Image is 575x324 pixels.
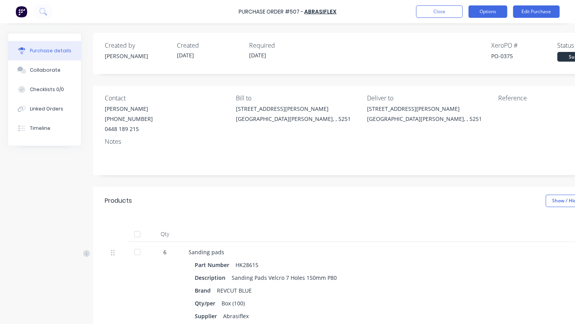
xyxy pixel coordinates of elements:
[8,119,81,138] button: Timeline
[105,125,153,133] div: 0448 189 215
[304,8,336,16] a: Abrasiflex
[30,105,63,112] div: Linked Orders
[222,298,245,309] div: Box (100)
[217,285,252,296] div: REVCUT BLUE
[105,93,230,103] div: Contact
[367,105,482,113] div: [STREET_ADDRESS][PERSON_NAME]
[195,285,217,296] div: Brand
[8,99,81,119] button: Linked Orders
[468,5,507,18] button: Options
[105,105,153,113] div: [PERSON_NAME]
[416,5,462,18] button: Close
[232,272,337,283] div: Sanding Pads Velcro 7 Holes 150mm P80
[8,80,81,99] button: Checklists 0/0
[30,86,64,93] div: Checklists 0/0
[147,226,182,242] div: Qty
[30,47,71,54] div: Purchase details
[8,41,81,60] button: Purchase details
[236,93,361,103] div: Bill to
[491,52,557,60] div: PO-0375
[236,115,351,123] div: [GEOGRAPHIC_DATA][PERSON_NAME], , 5251
[8,60,81,80] button: Collaborate
[513,5,559,18] button: Edit Purchase
[105,52,171,60] div: [PERSON_NAME]
[367,115,482,123] div: [GEOGRAPHIC_DATA][PERSON_NAME], , 5251
[223,310,249,322] div: Abrasiflex
[30,67,61,74] div: Collaborate
[105,115,153,123] div: [PHONE_NUMBER]
[30,125,50,132] div: Timeline
[105,41,171,50] div: Created by
[195,259,236,271] div: Part Number
[239,8,303,16] div: Purchase Order #507 -
[195,310,223,322] div: Supplier
[249,41,315,50] div: Required
[491,41,557,50] div: Xero PO #
[236,259,258,271] div: HK28615
[195,298,222,309] div: Qty/per
[16,6,27,17] img: Factory
[195,272,232,283] div: Description
[105,196,132,205] div: Products
[177,41,243,50] div: Created
[154,248,176,256] div: 6
[236,105,351,113] div: [STREET_ADDRESS][PERSON_NAME]
[367,93,492,103] div: Deliver to
[189,248,564,256] div: Sanding pads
